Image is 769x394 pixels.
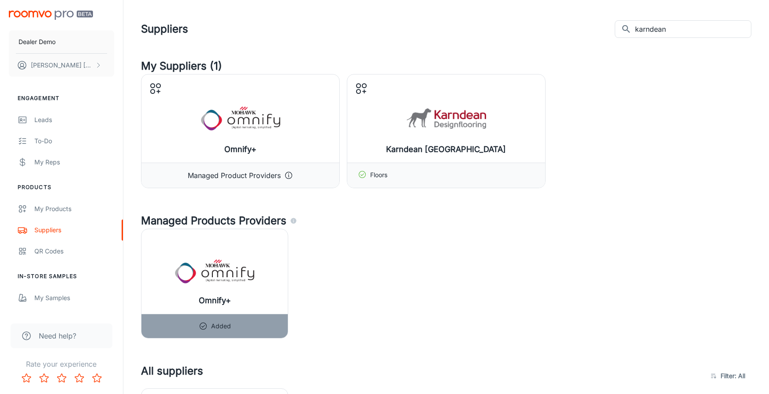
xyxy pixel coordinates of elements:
button: Rate 1 star [18,369,35,387]
button: [PERSON_NAME] [PERSON_NAME] [9,54,114,77]
div: QR Codes [34,246,114,256]
p: Rate your experience [7,359,116,369]
h4: Managed Products Providers [141,213,751,229]
div: To-do [34,136,114,146]
img: Roomvo PRO Beta [9,11,93,20]
img: Omnify+ [175,254,254,289]
input: Search all suppliers... [635,20,751,38]
p: Dealer Demo [19,37,56,47]
button: Rate 2 star [35,369,53,387]
h6: Omnify+ [199,294,231,307]
p: Floors [370,170,387,181]
button: Rate 3 star [53,369,71,387]
div: My Reps [34,157,114,167]
h1: Suppliers [141,21,188,37]
p: Added [211,321,231,331]
span: Filter [721,371,745,381]
h4: My Suppliers (1) [141,58,751,74]
div: Agencies and suppliers who work with us to automatically identify the specific products you carry [290,213,297,229]
button: Dealer Demo [9,30,114,53]
div: My Samples [34,293,114,303]
h4: All suppliers [141,363,706,388]
button: Rate 5 star [88,369,106,387]
p: [PERSON_NAME] [PERSON_NAME] [31,60,93,70]
p: Managed Product Providers [188,170,281,181]
button: Rate 4 star [71,369,88,387]
span: : All [735,371,745,381]
div: My Products [34,204,114,214]
h6: Omnify+ [224,143,256,156]
div: Leads [34,115,114,125]
span: Need help? [39,331,76,341]
div: Suppliers [34,225,114,235]
img: Omnify+ [201,101,280,136]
